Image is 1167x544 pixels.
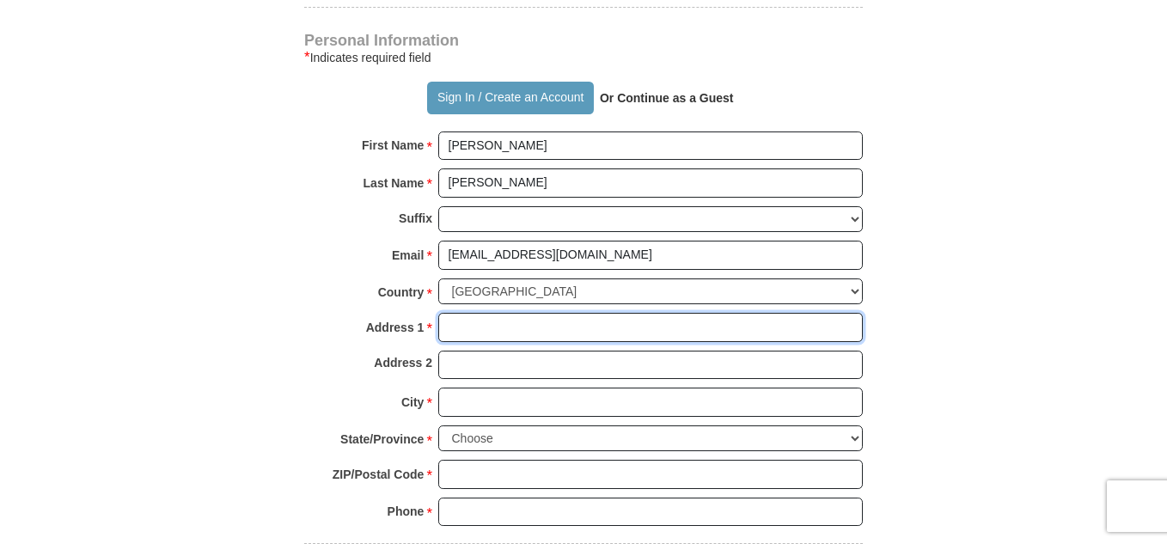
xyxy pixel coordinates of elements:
strong: Last Name [364,171,425,195]
strong: Or Continue as a Guest [600,91,734,105]
strong: Country [378,280,425,304]
strong: City [401,390,424,414]
button: Sign In / Create an Account [427,82,593,114]
strong: ZIP/Postal Code [333,462,425,486]
div: Indicates required field [304,47,863,68]
strong: Phone [388,499,425,523]
strong: State/Province [340,427,424,451]
strong: Address 2 [374,351,432,375]
strong: First Name [362,133,424,157]
strong: Suffix [399,206,432,230]
h4: Personal Information [304,34,863,47]
strong: Email [392,243,424,267]
strong: Address 1 [366,315,425,339]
